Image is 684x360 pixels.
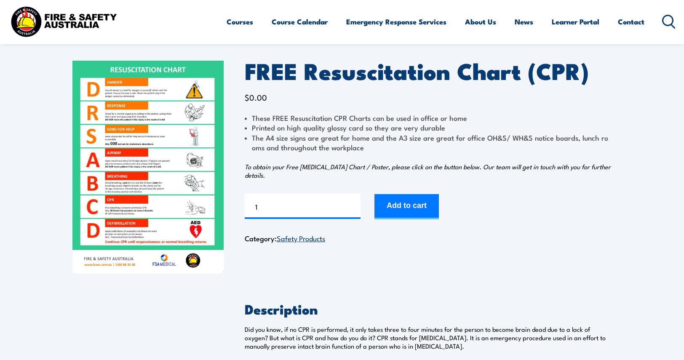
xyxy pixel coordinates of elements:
bdi: 0.00 [245,91,267,103]
a: Safety Products [277,233,325,243]
span: Category: [245,233,325,243]
a: About Us [465,11,496,33]
a: News [515,11,533,33]
input: Product quantity [245,194,361,219]
a: Contact [618,11,644,33]
h2: Description [245,303,612,315]
a: Courses [227,11,253,33]
li: Printed on high quality glossy card so they are very durable [245,123,612,132]
em: To obtain your Free [MEDICAL_DATA] Chart / Poster, please click on the button below. Our team wil... [245,162,611,179]
a: Emergency Response Services [346,11,446,33]
a: Learner Portal [552,11,599,33]
button: Add to cart [374,194,439,219]
li: The A4 size signs are great for home and the A3 size are great for office OH&S/ WH&S notice board... [245,133,612,152]
p: Did you know, if no CPR is performed, it only takes three to four minutes for the person to becom... [245,325,612,350]
h1: FREE Resuscitation Chart (CPR) [245,61,612,80]
li: These FREE Resuscitation CPR Charts can be used in office or home [245,113,612,123]
span: $ [245,91,249,103]
a: Course Calendar [272,11,328,33]
img: FREE Resuscitation Chart - What are the 7 steps to CPR? [72,61,224,273]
